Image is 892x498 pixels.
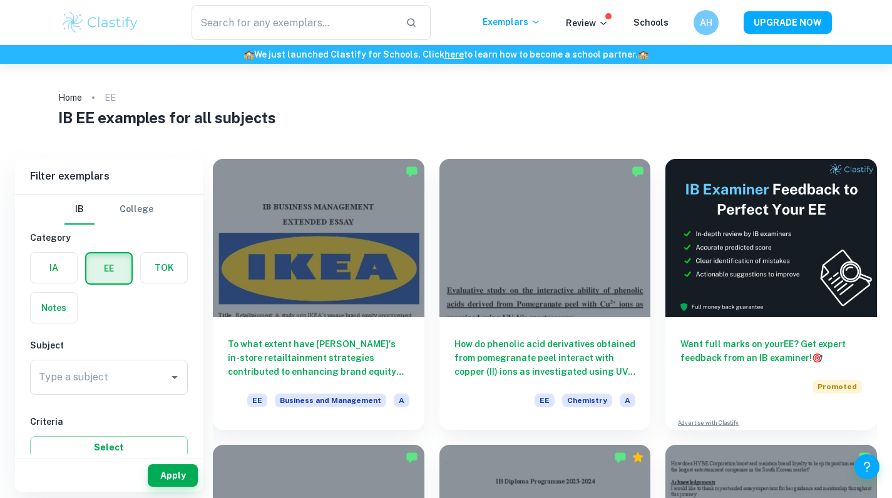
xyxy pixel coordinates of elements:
img: Marked [858,451,871,464]
img: Marked [632,165,644,178]
span: Chemistry [562,394,612,407]
a: Schools [633,18,669,28]
img: Marked [406,165,418,178]
h6: How do phenolic acid derivatives obtained from pomegranate peel interact with copper (II) ions as... [454,337,636,379]
span: EE [535,394,555,407]
span: Promoted [813,380,862,394]
h6: Filter exemplars [15,159,203,194]
button: IA [31,253,77,283]
span: 🏫 [244,49,254,59]
span: Business and Management [275,394,386,407]
h6: Category [30,231,188,245]
a: Want full marks on yourEE? Get expert feedback from an IB examiner!PromotedAdvertise with Clastify [665,159,877,430]
img: Clastify logo [61,10,140,35]
a: here [444,49,464,59]
span: A [394,394,409,407]
div: Filter type choice [64,195,153,225]
button: TOK [141,253,187,283]
p: Exemplars [483,15,541,29]
button: EE [86,253,131,283]
a: To what extent have [PERSON_NAME]'s in-store retailtainment strategies contributed to enhancing b... [213,159,424,430]
h6: Criteria [30,415,188,429]
button: UPGRADE NOW [744,11,832,34]
h6: Subject [30,338,188,352]
button: Help and Feedback [854,454,879,479]
h1: IB EE examples for all subjects [58,106,834,129]
span: 🏫 [638,49,648,59]
span: EE [247,394,267,407]
div: Premium [632,451,644,464]
button: Open [166,368,183,386]
button: Select [30,436,188,459]
button: Apply [148,464,198,487]
p: Review [566,16,608,30]
a: How do phenolic acid derivatives obtained from pomegranate peel interact with copper (II) ions as... [439,159,651,430]
h6: AH [699,16,713,29]
a: Home [58,89,82,106]
button: Notes [31,293,77,323]
img: Thumbnail [665,159,877,317]
h6: Want full marks on your EE ? Get expert feedback from an IB examiner! [680,337,862,365]
span: A [620,394,635,407]
button: IB [64,195,95,225]
button: AH [694,10,719,35]
h6: To what extent have [PERSON_NAME]'s in-store retailtainment strategies contributed to enhancing b... [228,337,409,379]
span: 🎯 [812,353,823,363]
img: Marked [614,451,627,464]
p: EE [105,91,116,104]
img: Marked [406,451,418,464]
a: Advertise with Clastify [678,419,739,427]
button: College [120,195,153,225]
input: Search for any exemplars... [192,5,396,40]
h6: We just launched Clastify for Schools. Click to learn how to become a school partner. [3,48,889,61]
